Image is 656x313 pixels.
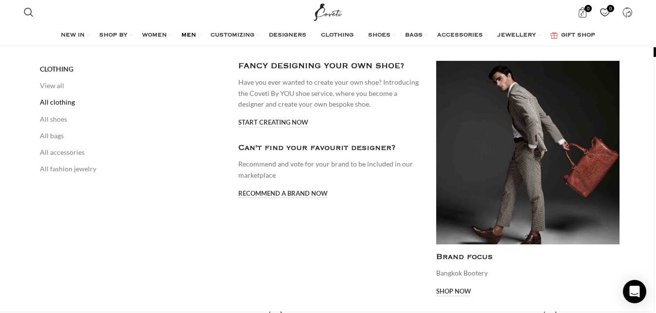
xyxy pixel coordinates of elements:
[61,32,85,39] span: NEW IN
[607,5,614,12] span: 0
[321,26,358,45] a: CLOTHING
[40,94,223,110] a: All clothing
[623,280,646,303] div: Open Intercom Messenger
[572,2,592,22] a: 0
[405,32,423,39] span: BAGS
[211,32,254,39] span: CUSTOMIZING
[238,143,422,154] h4: Can't find your favourit designer?
[19,2,38,22] a: Search
[99,26,132,45] a: SHOP BY
[181,32,196,39] span: MEN
[585,5,592,12] span: 0
[436,61,620,244] img: mens saddle shoes Men with brown shoes and brown bag
[368,26,395,45] a: SHOES
[238,119,308,128] a: Start creating now
[238,77,422,110] p: Have you ever wanted to create your own shoe? Introducing the Coveti By YOU shoe service, where y...
[238,190,328,199] a: Recommend a brand now
[40,144,223,161] a: All accessories
[595,2,615,22] div: My Wishlist
[321,32,354,39] span: CLOTHING
[19,26,638,45] div: Main navigation
[497,26,541,45] a: JEWELLERY
[238,159,422,181] p: Recommend and vote for your brand to be included in our marketplace
[99,32,127,39] span: SHOP BY
[40,111,223,128] a: All shoes
[211,26,259,45] a: CUSTOMIZING
[61,26,89,45] a: NEW IN
[181,26,201,45] a: MEN
[437,26,488,45] a: ACCESSORIES
[312,7,344,16] a: Site logo
[436,268,620,278] p: Bangkok Bootery
[550,26,595,45] a: GIFT SHOP
[269,32,306,39] span: DESIGNERS
[550,32,558,38] img: GiftBag
[436,252,620,263] h4: Brand focus
[561,32,595,39] span: GIFT SHOP
[40,65,73,74] span: CLOTHING
[497,32,536,39] span: JEWELLERY
[142,32,167,39] span: WOMEN
[40,128,223,144] a: All bags
[595,2,615,22] a: 0
[40,161,223,177] a: All fashion jewelry
[269,26,311,45] a: DESIGNERS
[405,26,427,45] a: BAGS
[40,77,223,94] a: View all
[238,61,422,72] h4: FANCY DESIGNING YOUR OWN SHOE?
[142,26,172,45] a: WOMEN
[437,32,483,39] span: ACCESSORIES
[368,32,390,39] span: SHOES
[436,288,471,296] a: Shop now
